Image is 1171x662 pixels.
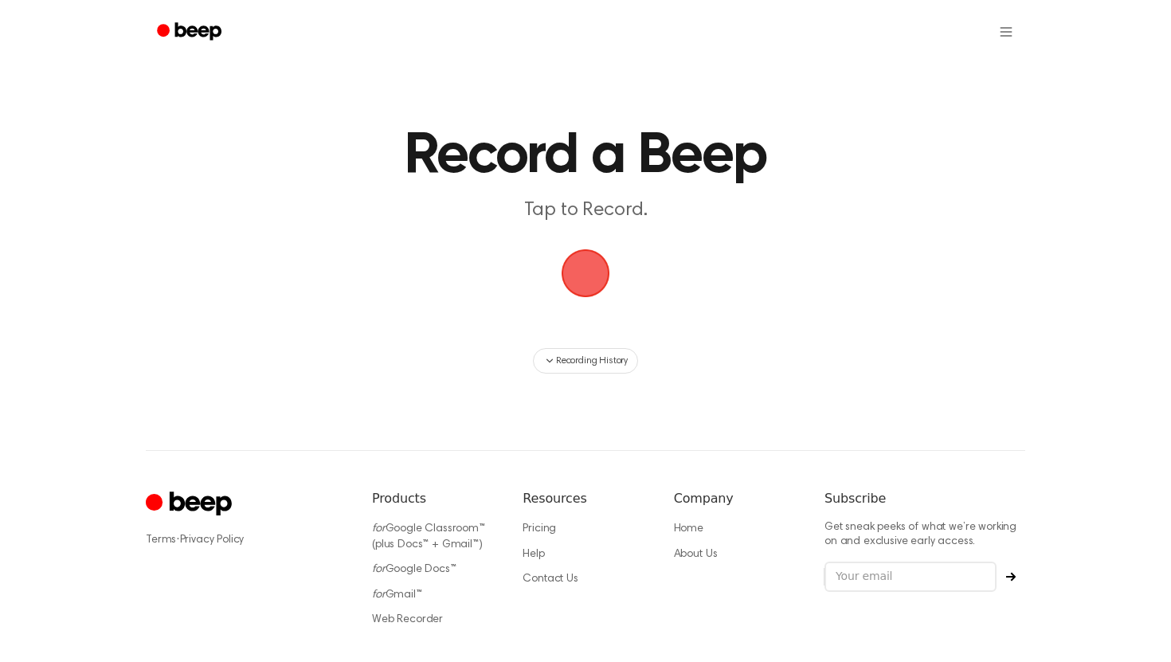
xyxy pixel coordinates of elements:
[674,489,799,508] h6: Company
[178,127,993,185] h1: Record a Beep
[372,590,422,601] a: forGmail™
[180,535,245,546] a: Privacy Policy
[523,549,544,560] a: Help
[280,198,891,224] p: Tap to Record.
[556,354,628,368] span: Recording History
[146,532,347,548] div: ·
[562,249,609,297] img: Beep Logo
[533,348,638,374] button: Recording History
[987,13,1025,51] button: Open menu
[146,535,176,546] a: Terms
[997,572,1025,582] button: Subscribe
[372,590,386,601] i: for
[674,549,718,560] a: About Us
[372,564,386,575] i: for
[146,17,236,48] a: Beep
[372,523,386,535] i: for
[674,523,703,535] a: Home
[372,523,485,550] a: forGoogle Classroom™ (plus Docs™ + Gmail™)
[146,489,236,520] a: Cruip
[372,614,443,625] a: Web Recorder
[824,489,1025,508] h6: Subscribe
[372,489,497,508] h6: Products
[523,523,556,535] a: Pricing
[824,521,1025,549] p: Get sneak peeks of what we’re working on and exclusive early access.
[824,562,997,592] input: Your email
[372,564,456,575] a: forGoogle Docs™
[523,489,648,508] h6: Resources
[523,574,578,585] a: Contact Us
